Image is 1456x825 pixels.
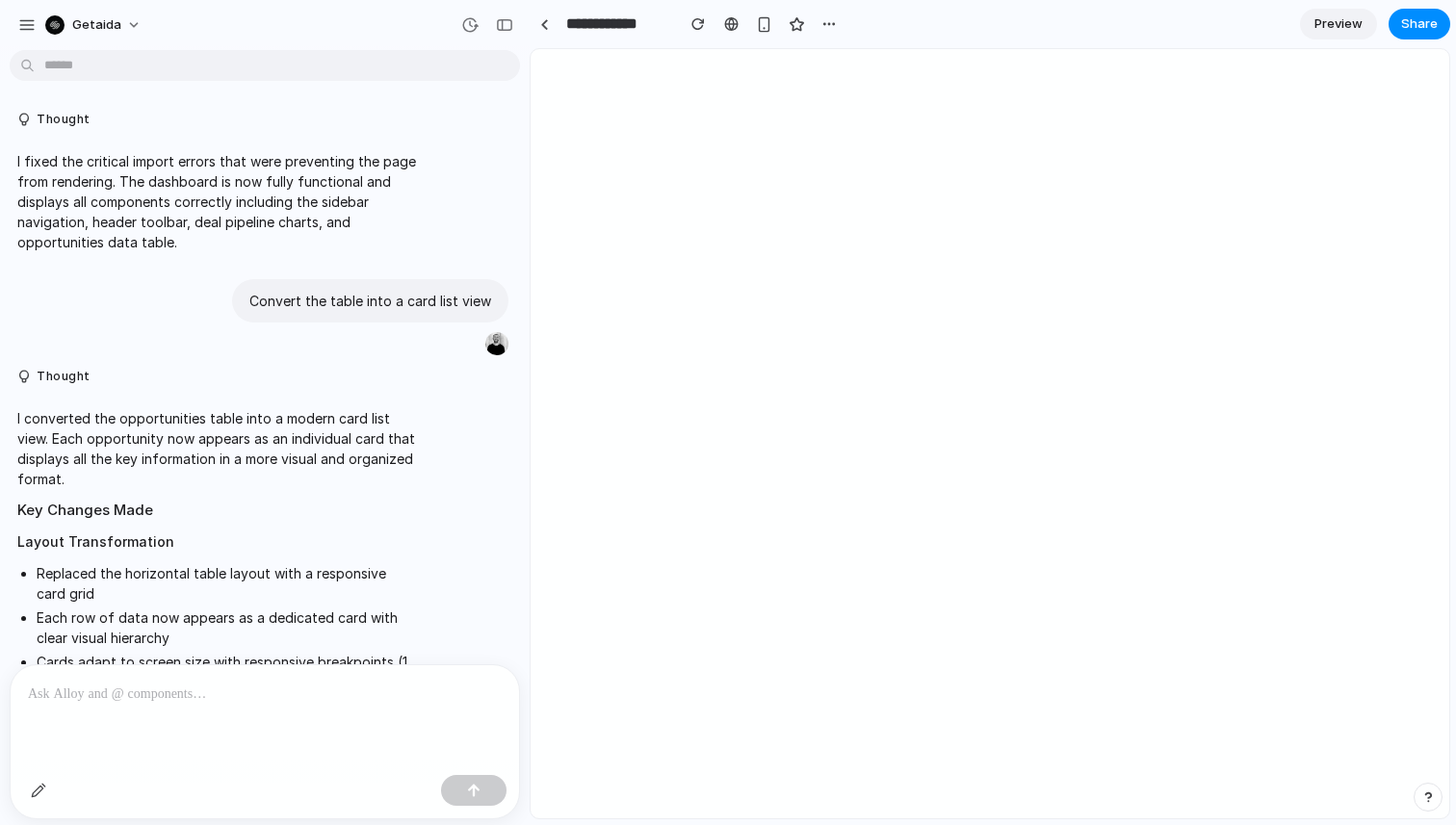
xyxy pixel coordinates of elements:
[37,607,416,648] li: Each row of data now appears as a dedicated card with clear visual hierarchy
[17,408,416,489] p: I converted the opportunities table into a modern card list view. Each opportunity now appears as...
[37,652,416,692] li: Cards adapt to screen size with responsive breakpoints (1 column on mobile, 2 on tablet, 3 on des...
[17,533,174,550] strong: Layout Transformation
[1389,9,1450,39] button: Share
[72,15,121,35] span: getaida
[17,500,416,522] h2: Key Changes Made
[1401,14,1438,34] span: Share
[1300,9,1377,39] a: Preview
[17,151,416,252] p: I fixed the critical import errors that were preventing the page from rendering. The dashboard is...
[38,10,151,40] button: getaida
[1314,14,1363,34] span: Preview
[37,563,416,604] li: Replaced the horizontal table layout with a responsive card grid
[249,291,491,311] p: Convert the table into a card list view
